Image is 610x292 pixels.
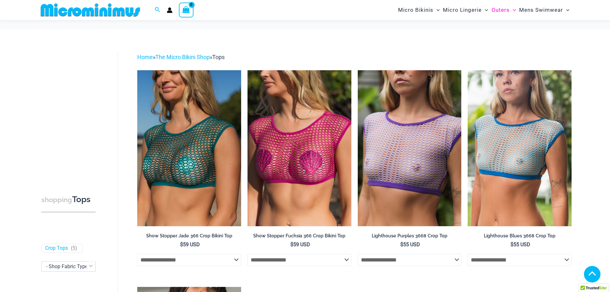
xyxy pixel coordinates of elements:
[247,70,351,226] a: Show Stopper Fuchsia 366 Top 5007 pants 08Show Stopper Fuchsia 366 Top 5007 pants 11Show Stopper ...
[247,233,351,239] h2: Show Stopper Fuchsia 366 Crop Bikini Top
[38,3,143,17] img: MM SHOP LOGO FLAT
[41,194,96,205] h3: Tops
[491,2,510,18] span: Outers
[247,233,351,241] a: Show Stopper Fuchsia 366 Crop Bikini Top
[155,6,160,14] a: Search icon link
[396,2,441,18] a: Micro BikinisMenu ToggleMenu Toggle
[358,70,462,226] img: Lighthouse Purples 3668 Crop Top 01
[212,54,225,60] span: Tops
[137,54,225,60] span: » »
[45,245,68,252] a: Crop Tops
[72,245,75,251] span: 5
[41,261,96,272] span: - Shop Fabric Type
[358,233,462,241] a: Lighthouse Purples 3668 Crop Top
[490,2,518,18] a: OutersMenu ToggleMenu Toggle
[71,245,77,252] span: ( )
[433,2,440,18] span: Menu Toggle
[137,233,241,239] h2: Show Stopper Jade 366 Crop Bikini Top
[41,47,98,174] iframe: TrustedSite Certified
[42,261,95,271] span: - Shop Fabric Type
[358,233,462,239] h2: Lighthouse Purples 3668 Crop Top
[167,7,173,13] a: Account icon link
[179,3,193,17] a: View Shopping Cart, empty
[519,2,563,18] span: Mens Swimwear
[468,233,572,241] a: Lighthouse Blues 3668 Crop Top
[468,70,572,226] a: Lighthouse Blues 3668 Crop Top 01Lighthouse Blues 3668 Crop Top 02Lighthouse Blues 3668 Crop Top 02
[510,2,516,18] span: Menu Toggle
[155,54,210,60] a: The Micro Bikini Shop
[468,233,572,239] h2: Lighthouse Blues 3668 Crop Top
[518,2,571,18] a: Mens SwimwearMenu ToggleMenu Toggle
[511,241,530,248] bdi: 55 USD
[137,70,241,226] img: Show Stopper Jade 366 Top 5007 pants 09
[398,2,433,18] span: Micro Bikinis
[41,196,72,204] span: shopping
[137,54,153,60] a: Home
[358,70,462,226] a: Lighthouse Purples 3668 Crop Top 01Lighthouse Purples 3668 Crop Top 516 Short 02Lighthouse Purple...
[468,70,572,226] img: Lighthouse Blues 3668 Crop Top 01
[400,241,403,248] span: $
[290,241,310,248] bdi: 59 USD
[46,263,88,269] span: - Shop Fabric Type
[180,241,183,248] span: $
[511,241,513,248] span: $
[247,70,351,226] img: Show Stopper Fuchsia 366 Top 5007 pants 08
[180,241,200,248] bdi: 59 USD
[396,1,572,19] nav: Site Navigation
[400,241,420,248] bdi: 55 USD
[482,2,488,18] span: Menu Toggle
[441,2,490,18] a: Micro LingerieMenu ToggleMenu Toggle
[443,2,482,18] span: Micro Lingerie
[137,70,241,226] a: Show Stopper Jade 366 Top 5007 pants 09Show Stopper Jade 366 Top 5007 pants 12Show Stopper Jade 3...
[290,241,293,248] span: $
[137,233,241,241] a: Show Stopper Jade 366 Crop Bikini Top
[563,2,569,18] span: Menu Toggle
